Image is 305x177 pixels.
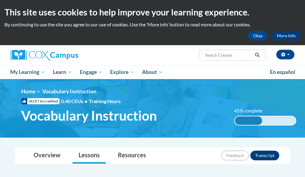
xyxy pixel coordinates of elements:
a: Home [21,88,35,95]
span: About [142,68,163,76]
a: Cox Campus [11,50,99,61]
a: My Learning [7,65,49,79]
span: En español [270,69,295,75]
a: About [138,65,167,79]
h2: This site uses cookies to help improve your learning experience. [5,6,300,18]
a: Resources [112,148,152,164]
a: Lessons [73,148,106,164]
a: Engage [76,65,106,79]
a: En español [266,66,299,78]
span: Training Hours [89,98,121,104]
button: Okay [248,31,268,41]
span: Learn [53,68,72,76]
p: By continuing to use the site you agree to our use of cookies. Use the ‘More info’ button to read... [5,21,300,28]
span: IACET Accredited [21,98,60,104]
span: Explore [110,68,134,76]
button: Feedback [221,151,249,160]
a: Explore [106,65,138,79]
a: More Info [272,31,300,41]
button: Account Settings [276,50,294,59]
a: Overview [28,148,67,164]
img: Cox Campus [11,50,78,61]
a: Learn [49,65,76,79]
input: Search Courses [204,52,253,59]
span: • [85,98,87,104]
span: Vocabulary Instruction [42,88,96,95]
label: 45% complete [234,108,269,114]
span: Vocabulary Instruction [21,108,157,124]
div: Main menu [6,65,299,79]
span: Engage [80,68,102,76]
button: Transcript [250,151,279,160]
div: 45% complete [235,116,262,125]
span: 0.40 CEUs [61,98,89,105]
span: My Learning [10,68,45,76]
button: Search [253,52,262,59]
